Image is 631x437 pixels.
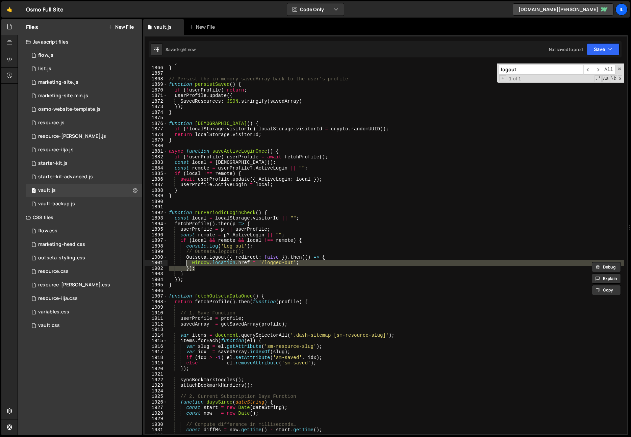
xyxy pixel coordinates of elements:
div: Saved [166,47,196,52]
div: 1873 [145,104,168,110]
div: 1910 [145,310,168,316]
div: 10598/28787.js [26,89,142,103]
div: 1901 [145,260,168,266]
span: CaseSensitive Search [602,75,609,82]
div: 1896 [145,232,168,238]
div: 10598/27700.js [26,143,142,157]
div: 10598/27499.css [26,251,142,265]
div: CSS files [18,211,142,224]
div: 10598/44660.js [26,157,142,170]
div: 10598/26158.js [26,62,142,76]
div: 1893 [145,215,168,221]
div: 1891 [145,204,168,210]
div: 1926 [145,400,168,405]
div: 1921 [145,371,168,377]
div: 1881 [145,149,168,154]
div: 1931 [145,427,168,433]
div: 1930 [145,422,168,428]
div: 1884 [145,165,168,171]
div: 10598/25099.css [26,319,142,332]
div: 1911 [145,316,168,322]
div: 1875 [145,115,168,121]
div: 1928 [145,411,168,416]
button: Copy [592,285,621,295]
div: 10598/28174.js [26,76,142,89]
div: 1899 [145,249,168,255]
span: Whole Word Search [610,75,617,82]
div: 1924 [145,388,168,394]
div: 1906 [145,288,168,294]
div: 1889 [145,193,168,199]
span: ​ [583,65,593,75]
div: variables.css [38,309,69,315]
div: 1897 [145,238,168,243]
div: 10598/44726.js [26,170,142,184]
div: 1909 [145,305,168,310]
div: 1882 [145,154,168,160]
div: 10598/27703.css [26,292,142,305]
div: 1915 [145,338,168,344]
div: 10598/25101.js [26,197,142,211]
div: 10598/29018.js [26,103,142,116]
div: 1887 [145,182,168,188]
div: 1892 [145,210,168,216]
div: 1908 [145,299,168,305]
div: 10598/24130.js [26,184,142,197]
div: osmo-website-template.js [38,106,101,112]
div: 1869 [145,82,168,87]
span: ​ [593,65,602,75]
div: 1905 [145,282,168,288]
div: 1919 [145,360,168,366]
div: right now [178,47,196,52]
div: 10598/27699.css [26,265,142,278]
div: vault.js [38,187,56,194]
div: 1883 [145,160,168,165]
div: Osmo Full Site [26,5,64,14]
div: 1917 [145,349,168,355]
div: 1871 [145,93,168,99]
div: 1923 [145,383,168,388]
div: 1886 [145,177,168,182]
div: 1918 [145,355,168,361]
div: New File [189,24,218,30]
div: marketing-head.css [38,241,85,248]
div: 1895 [145,227,168,232]
div: 1870 [145,87,168,93]
div: flow.css [38,228,57,234]
div: starter-kit-advanced.js [38,174,93,180]
div: 1868 [145,76,168,82]
a: 🤙 [1,1,18,18]
div: 1913 [145,327,168,333]
div: 1912 [145,322,168,327]
div: 1903 [145,271,168,277]
div: 1925 [145,394,168,400]
span: RegExp Search [595,75,602,82]
div: 1904 [145,277,168,283]
span: Search In Selection [618,75,622,82]
div: Not saved to prod [549,47,583,52]
div: Il [615,3,628,16]
div: 1929 [145,416,168,422]
div: 1890 [145,199,168,205]
div: resource-[PERSON_NAME].css [38,282,110,288]
div: 1877 [145,126,168,132]
div: 1922 [145,377,168,383]
div: marketing-site.js [38,79,78,85]
button: Debug [592,262,621,272]
div: starter-kit.js [38,160,68,166]
div: resource-[PERSON_NAME].js [38,133,106,139]
div: outseta-styling.css [38,255,85,261]
div: 10598/27345.css [26,224,142,238]
div: 10598/27701.js [26,130,142,143]
input: Search for [499,65,583,75]
div: resource-ilja.js [38,147,74,153]
span: 0 [32,188,36,194]
div: 1916 [145,344,168,350]
div: 1920 [145,366,168,372]
h2: Files [26,23,38,31]
div: vault.css [38,323,60,329]
a: [DOMAIN_NAME][PERSON_NAME] [513,3,613,16]
span: 1 of 1 [506,76,524,82]
div: marketing-site.min.js [38,93,88,99]
div: 1927 [145,405,168,411]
